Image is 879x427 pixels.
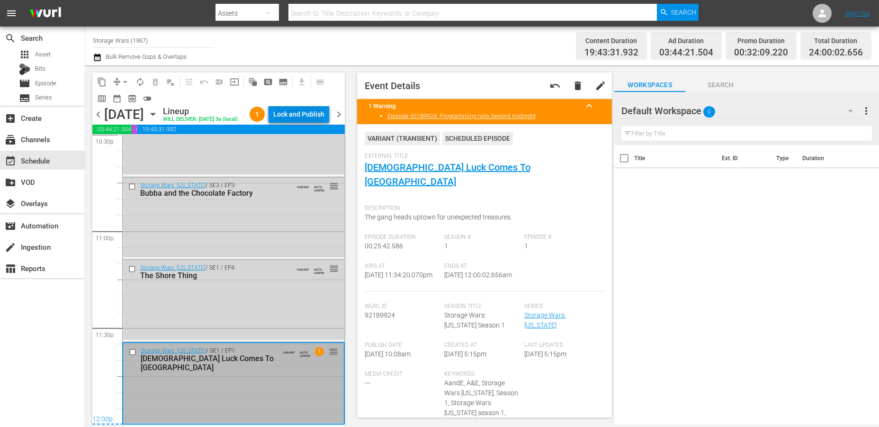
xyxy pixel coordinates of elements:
span: playlist_remove_outlined [166,77,175,87]
button: delete [566,74,589,97]
span: 03:44:21.504 [92,125,132,134]
span: VOD [5,177,16,188]
a: [DEMOGRAPHIC_DATA] Luck Comes To [GEOGRAPHIC_DATA] [365,162,530,187]
span: 00:32:09.220 [132,125,137,134]
span: Ingestion [5,242,16,253]
span: AUTO-LOOPED [314,263,324,274]
img: ans4CAIJ8jUAAAAAAAAAAAAAAAAAAAAAAAAgQb4GAAAAAAAAAAAAAAAAAAAAAAAAJMjXAAAAAAAAAAAAAAAAAAAAAAAAgAT5G... [23,2,68,25]
span: menu_open [215,77,224,87]
span: Episode [19,78,30,89]
span: Customize Events [178,73,197,91]
th: Type [771,145,797,172]
div: / SE1 / EP1: [141,347,286,372]
span: menu [6,8,17,19]
span: AUTO-LOOPED [300,346,310,357]
span: Reports [5,263,16,274]
span: VARIANT [297,181,309,189]
button: more_vert [861,100,872,122]
span: [DATE] 12:00:02.656am [444,271,512,279]
span: VARIANT [297,263,309,271]
span: Update Metadata from Key Asset [227,74,242,90]
span: edit [595,80,606,91]
span: pageview_outlined [263,77,273,87]
a: Storage Wars: [US_STATE] [524,311,566,329]
span: 24:00:02.656 [809,47,863,58]
span: autorenew_outlined [135,77,145,87]
span: delete [572,80,583,91]
span: Asset [19,49,30,60]
button: reorder [329,346,338,356]
span: Description: [365,205,600,212]
span: 03:44:21.504 [659,47,713,58]
span: Revert to Primary Episode [197,74,212,90]
span: [DATE] 10:08am [365,350,411,358]
span: Create Series Block [276,74,291,90]
span: Create Search Block [260,74,276,90]
span: Remove Gaps & Overlaps [109,74,133,90]
span: AUTO-LOOPED [314,181,324,192]
span: 1 [444,242,448,250]
span: 0 [703,102,715,122]
span: External Title [365,153,600,160]
th: Ext. ID [716,145,771,172]
span: 00:32:09.220 [734,47,788,58]
span: --- [365,379,370,387]
span: The gang heads uptown for unexpected treasures. [365,213,512,221]
span: reorder [329,263,339,274]
a: Sign Out [845,9,870,17]
div: Bits [19,64,30,75]
span: Event Details [365,80,420,91]
span: Episode Duration [365,234,440,241]
span: more_vert [861,105,872,117]
span: 1 [250,110,265,118]
span: Airs At [365,263,440,270]
button: undo [544,74,566,97]
span: reorder [329,181,339,191]
span: Create [5,113,16,124]
span: 19:43:31.932 [137,125,345,134]
span: reorder [329,346,338,357]
span: date_range_outlined [112,94,122,103]
span: Search [5,33,16,44]
button: reorder [329,181,339,191]
div: Ad Duration [659,34,713,47]
span: Created At [444,342,520,349]
span: Bits [35,64,45,73]
span: auto_awesome_motion_outlined [248,77,258,87]
div: Total Duration [809,34,863,47]
span: Season # [444,234,520,241]
span: View Backup [125,91,140,106]
span: Series [19,92,30,104]
span: Revert to Primary Episode [549,80,561,91]
span: content_copy [97,77,107,87]
div: 12:00p [92,415,345,425]
span: Ends At [444,263,520,270]
button: reorder [329,263,339,273]
div: Lineup [163,106,238,117]
th: Duration [797,145,853,172]
div: Bubba and the Chocolate Factory [140,189,292,198]
span: chevron_left [92,109,104,120]
span: Clear Lineup [163,74,178,90]
span: Keywords [444,371,520,378]
span: Episode # [524,234,600,241]
span: Media Credit [365,371,440,378]
span: 00:25:42.586 [365,242,403,250]
span: Channels [5,134,16,145]
a: Storage Wars: [US_STATE] [140,182,206,189]
div: / SE3 / EP3: [140,182,292,198]
span: calendar_view_week_outlined [97,94,107,103]
span: chevron_right [333,109,345,120]
span: toggle_off [143,94,152,103]
span: Storage Wars: [US_STATE] Season 1 [444,311,505,329]
span: Series [524,303,600,310]
span: Episode [35,79,56,88]
div: Content Duration [584,34,638,47]
span: Overlays [5,198,16,209]
div: Promo Duration [734,34,788,47]
span: Month Calendar View [109,91,125,106]
button: edit [589,74,612,97]
span: Search [671,4,696,21]
div: Scheduled Episode [442,132,513,145]
span: Publish Date [365,342,440,349]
